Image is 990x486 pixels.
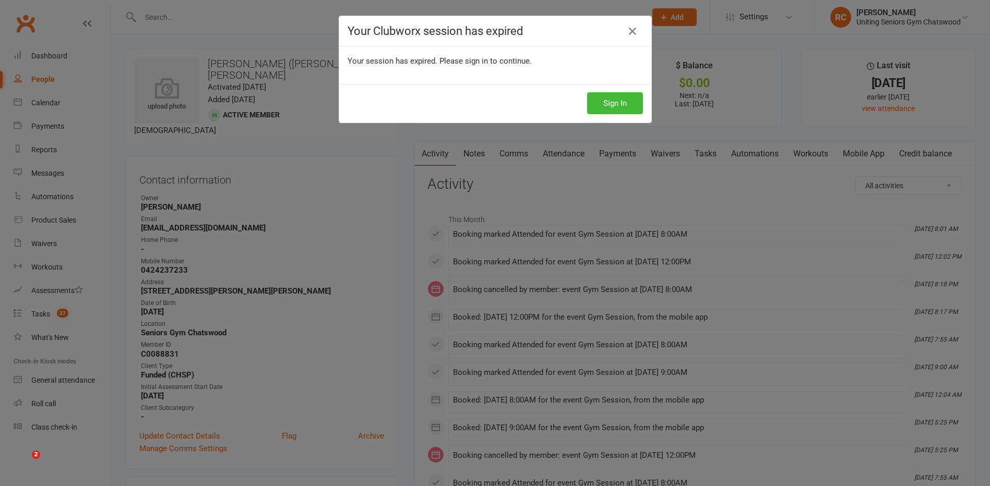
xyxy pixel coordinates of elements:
[32,451,40,459] span: 2
[624,23,641,40] a: Close
[348,25,643,38] h4: Your Clubworx session has expired
[587,92,643,114] button: Sign In
[10,451,35,476] iframe: Intercom live chat
[348,56,532,66] span: Your session has expired. Please sign in to continue.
